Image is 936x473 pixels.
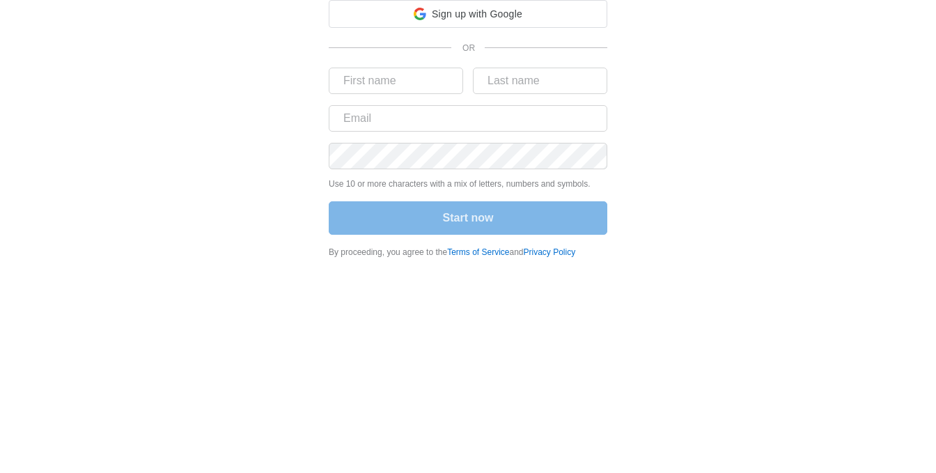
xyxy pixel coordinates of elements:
p: OR [462,42,468,54]
div: By proceeding, you agree to the and [329,246,607,258]
input: First name [329,68,463,94]
a: Terms of Service [447,247,509,257]
span: Sign up with Google [432,7,522,22]
p: Use 10 or more characters with a mix of letters, numbers and symbols. [329,178,607,190]
a: Privacy Policy [524,247,576,257]
input: Last name [473,68,607,94]
input: Email [329,105,607,132]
